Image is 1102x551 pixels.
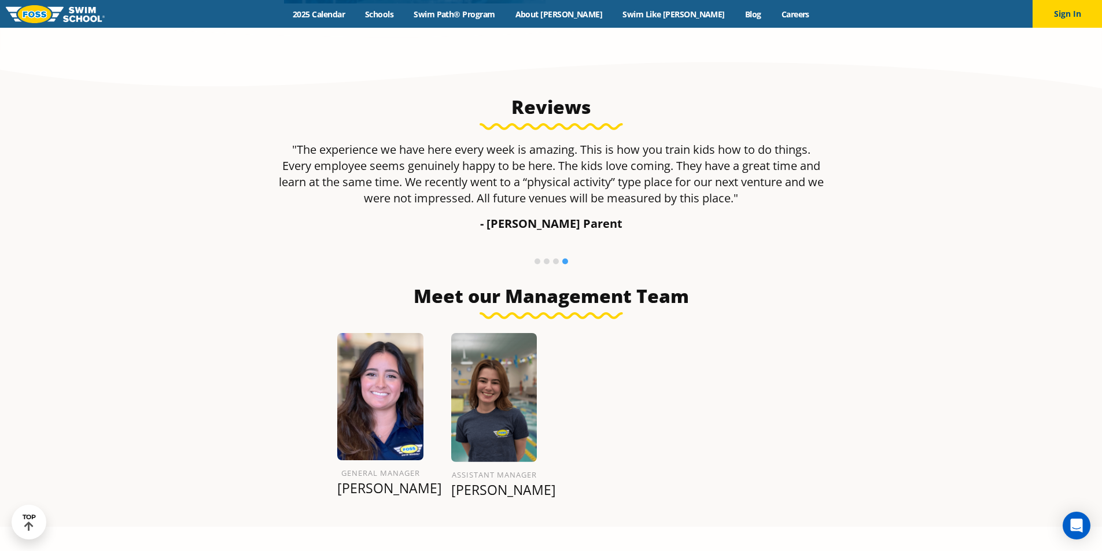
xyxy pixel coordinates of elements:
[278,95,824,119] h3: Reviews
[6,5,105,23] img: FOSS Swim School Logo
[404,9,505,20] a: Swim Path® Program
[735,9,771,20] a: Blog
[283,9,355,20] a: 2025 Calendar
[451,333,537,462] img: Kate-Crahen.png
[771,9,819,20] a: Careers
[23,513,36,531] div: TOP
[355,9,404,20] a: Schools
[1063,512,1090,539] div: Open Intercom Messenger
[278,142,824,206] p: "The experience we have here every week is amazing. This is how you train kids how to do things. ...
[451,482,537,498] p: [PERSON_NAME]
[480,216,622,231] strong: - [PERSON_NAME] Parent
[613,9,735,20] a: Swim Like [PERSON_NAME]
[505,9,613,20] a: About [PERSON_NAME]
[278,284,824,308] h3: Meet our Management Team
[451,468,537,482] h6: Assistant Manager
[337,466,423,480] h6: General Manager
[337,333,423,460] img: Kat-R.png
[337,480,423,496] p: [PERSON_NAME]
